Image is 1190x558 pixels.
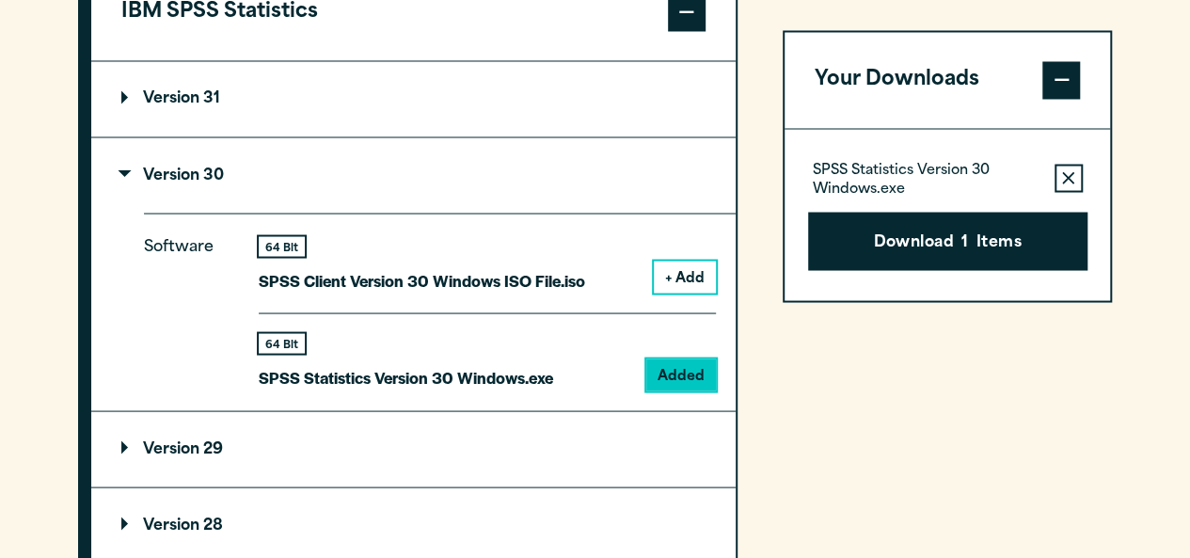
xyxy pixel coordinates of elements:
[259,363,553,391] p: SPSS Statistics Version 30 Windows.exe
[785,128,1111,300] div: Your Downloads
[961,231,968,255] span: 1
[121,167,224,183] p: Version 30
[91,411,736,486] summary: Version 29
[121,441,223,456] p: Version 29
[121,518,223,533] p: Version 28
[259,333,305,353] div: 64 Bit
[259,266,585,294] p: SPSS Client Version 30 Windows ISO File.iso
[121,91,220,106] p: Version 31
[91,137,736,213] summary: Version 30
[91,61,736,136] summary: Version 31
[813,161,1039,199] p: SPSS Statistics Version 30 Windows.exe
[654,261,716,293] button: + Add
[808,212,1087,270] button: Download1Items
[144,233,229,375] p: Software
[785,32,1111,128] button: Your Downloads
[646,359,716,391] button: Added
[259,236,305,256] div: 64 Bit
